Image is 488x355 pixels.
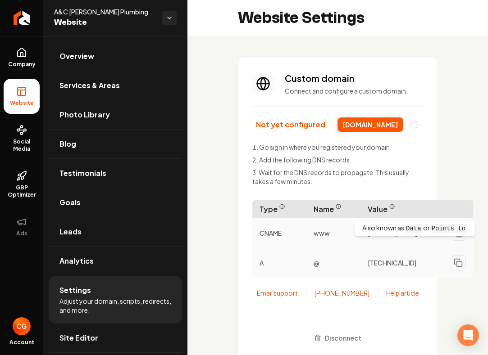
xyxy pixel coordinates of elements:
span: Blog [59,139,76,149]
p: Connect and configure a custom domain. [285,86,423,95]
button: Disconnect [309,330,367,346]
a: Services & Areas [49,71,182,100]
p: www [306,225,360,241]
span: Value [360,200,473,218]
button: Open user button [13,317,31,335]
span: Company [5,61,39,68]
p: @ [306,255,360,271]
span: Site Editor [59,333,98,343]
li: Wait for the DNS records to propagate. This usually takes a few minutes. [252,168,423,186]
div: | | [257,288,419,297]
a: Social Media [4,117,40,160]
a: Photo Library [49,100,182,129]
span: Adjust your domain, scripts, redirects, and more. [59,297,171,315]
span: Website [6,99,37,107]
span: Type [252,200,306,218]
a: Site Editor [49,324,182,352]
a: Company [4,40,40,75]
span: Testimonials [59,168,106,179]
span: A&C [PERSON_NAME] Plumbing [54,7,155,16]
span: Settings [59,285,91,296]
h2: Website Settings [238,9,365,27]
div: Open Intercom Messenger [457,324,479,346]
span: Social Media [4,138,40,153]
a: Analytics [49,247,182,275]
span: [TECHNICAL_ID] [368,258,416,267]
a: Email support [257,288,298,297]
span: Also known as or [360,222,469,234]
span: Website [54,16,155,29]
span: Leads [59,226,82,237]
a: Goals [49,188,182,217]
img: Rebolt Logo [14,11,30,25]
p: CNAME [252,225,306,241]
span: Disconnect [325,333,361,343]
button: Ads [4,209,40,244]
a: Help article [386,288,419,297]
a: GBP Optimizer [4,163,40,206]
a: Blog [49,130,182,158]
span: Goals [59,197,81,208]
p: Not yet configured [256,120,325,129]
a: Overview [49,42,182,71]
span: Analytics [59,256,94,266]
span: Services & Areas [59,80,120,91]
span: [DOMAIN_NAME] [337,117,403,132]
span: Photo Library [59,109,110,120]
li: Go sign in where you registered your domain. [252,143,423,152]
a: Testimonials [49,159,182,188]
span: GBP Optimizer [4,184,40,198]
span: Overview [59,51,94,62]
pre: Data [404,224,423,233]
h3: Custom domain [285,72,423,85]
img: Cristian Garcia [13,317,31,335]
li: Add the following DNS records. [252,155,423,164]
a: [PHONE_NUMBER] [315,288,369,297]
pre: Points to [430,224,468,233]
span: Ads [13,230,31,237]
p: A [252,255,306,271]
a: Leads [49,217,182,246]
span: Name [306,200,360,218]
span: Account [9,339,34,346]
